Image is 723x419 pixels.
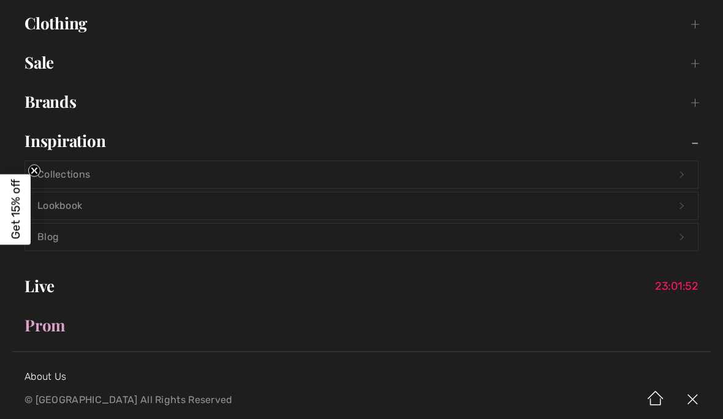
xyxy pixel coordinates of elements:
[29,9,54,20] span: Chat
[12,49,711,76] a: Sale
[12,273,711,300] a: Live
[655,280,705,292] span: 23:01:52
[25,161,698,188] a: Collections
[25,224,698,251] a: Blog
[12,312,711,339] a: Prom
[28,165,40,177] button: Close teaser
[9,179,23,240] span: Get 15% off
[674,381,711,419] img: X
[12,10,711,37] a: Clothing
[25,371,66,382] a: About Us
[25,192,698,219] a: Lookbook
[637,381,674,419] img: Home
[12,127,711,154] a: Inspiration
[12,88,711,115] a: Brands
[25,396,425,404] p: © [GEOGRAPHIC_DATA] All Rights Reserved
